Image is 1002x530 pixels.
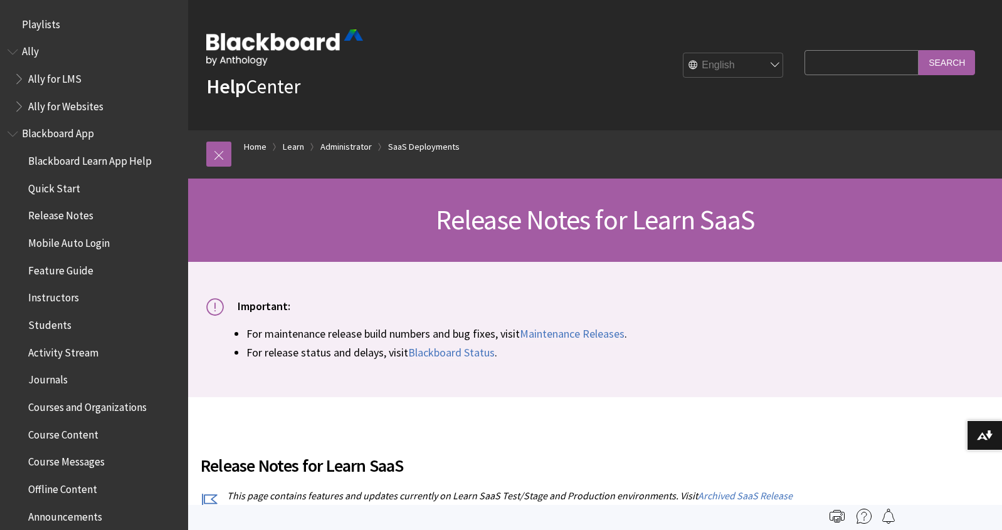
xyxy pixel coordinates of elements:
span: Release Notes for Learn SaaS [436,202,755,237]
span: Quick Start [28,178,80,195]
strong: Help [206,74,246,99]
span: Offline Content [28,479,97,496]
a: SaaS Deployments [388,139,460,155]
span: Students [28,314,71,331]
span: Blackboard App [22,123,94,140]
a: Learn [283,139,304,155]
li: For release status and delays, visit . [246,344,984,361]
span: Ally for LMS [28,68,82,85]
span: Ally [22,41,39,58]
span: Activity Stream [28,342,98,359]
span: Feature Guide [28,260,93,277]
a: Archived SaaS Release Notes [227,489,793,516]
img: More help [857,509,872,524]
a: Maintenance Releases [520,326,625,341]
p: This page contains features and updates currently on Learn SaaS Test/Stage and Production environ... [201,489,804,517]
a: HelpCenter [206,74,300,99]
img: Print [830,509,845,524]
img: Blackboard by Anthology [206,29,363,66]
a: In-Product Updates [462,503,544,516]
span: Blackboard Learn App Help [28,150,152,167]
a: Administrator [320,139,372,155]
span: Journals [28,370,68,387]
span: Course Content [28,424,98,441]
a: Home [244,139,266,155]
h2: Release Notes for Learn SaaS [201,437,804,479]
span: Course Messages [28,452,105,469]
span: Ally for Websites [28,96,103,113]
img: Follow this page [881,509,896,524]
span: Courses and Organizations [28,397,147,413]
select: Site Language Selector [683,53,784,78]
li: For maintenance release build numbers and bug fixes, visit . [246,325,984,342]
span: Release Notes [28,205,93,222]
nav: Book outline for Playlists [8,14,181,35]
span: Important: [238,299,290,313]
input: Search [919,50,975,75]
span: Playlists [22,14,60,31]
span: Mobile Auto Login [28,232,110,249]
span: Instructors [28,288,79,304]
span: Announcements [28,506,102,523]
nav: Book outline for Anthology Ally Help [8,41,181,117]
a: Blackboard Status [408,345,495,360]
